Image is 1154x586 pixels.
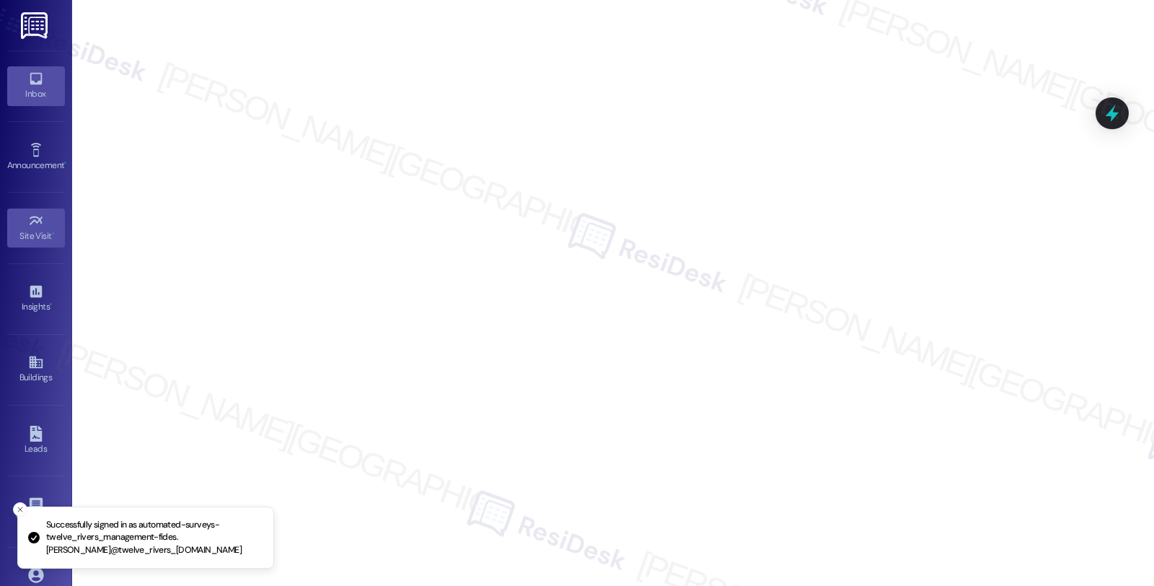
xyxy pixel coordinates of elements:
[21,12,50,39] img: ResiDesk Logo
[50,299,52,310] span: •
[7,492,65,531] a: Templates •
[46,519,262,557] p: Successfully signed in as automated-surveys-twelve_rivers_management-fides.[PERSON_NAME]@twelve_r...
[7,209,65,248] a: Site Visit •
[7,66,65,105] a: Inbox
[13,502,27,517] button: Close toast
[7,350,65,389] a: Buildings
[64,158,66,168] span: •
[52,229,54,239] span: •
[7,279,65,318] a: Insights •
[7,421,65,460] a: Leads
